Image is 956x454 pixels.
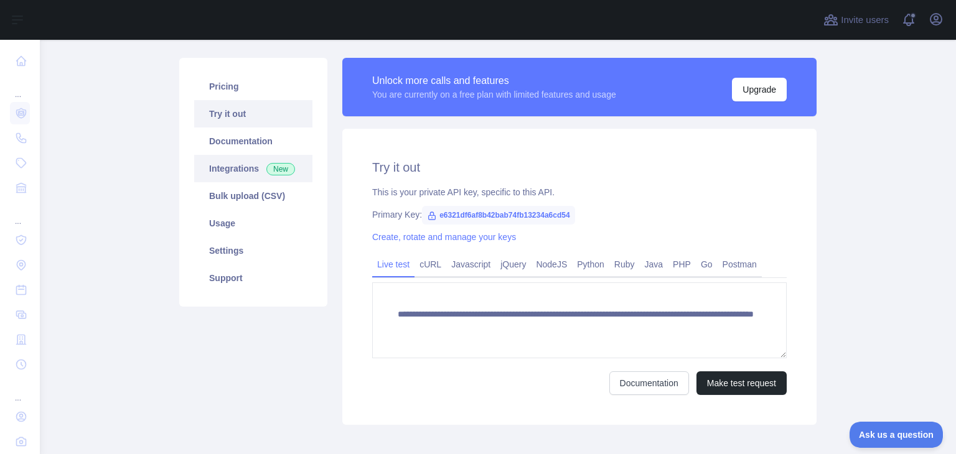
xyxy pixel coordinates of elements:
div: Primary Key: [372,208,787,221]
a: Pricing [194,73,312,100]
a: Java [640,254,668,274]
a: NodeJS [531,254,572,274]
h2: Try it out [372,159,787,176]
a: Bulk upload (CSV) [194,182,312,210]
a: Support [194,264,312,292]
a: Go [696,254,718,274]
span: Invite users [841,13,889,27]
button: Upgrade [732,78,787,101]
div: ... [10,378,30,403]
a: Live test [372,254,415,274]
div: ... [10,75,30,100]
a: jQuery [495,254,531,274]
a: Create, rotate and manage your keys [372,232,516,242]
button: Make test request [696,371,787,395]
iframe: Toggle Customer Support [850,422,944,448]
span: e6321df6af8b42bab74fb13234a6cd54 [422,206,574,225]
a: Documentation [609,371,689,395]
a: Ruby [609,254,640,274]
a: Postman [718,254,762,274]
div: ... [10,202,30,226]
a: Integrations New [194,155,312,182]
div: You are currently on a free plan with limited features and usage [372,88,616,101]
div: Unlock more calls and features [372,73,616,88]
button: Invite users [821,10,891,30]
a: Documentation [194,127,312,155]
div: This is your private API key, specific to this API. [372,186,787,198]
a: Usage [194,210,312,237]
a: PHP [668,254,696,274]
a: Python [572,254,609,274]
a: Javascript [446,254,495,274]
a: cURL [415,254,446,274]
a: Try it out [194,100,312,127]
a: Settings [194,237,312,264]
span: New [266,163,295,175]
